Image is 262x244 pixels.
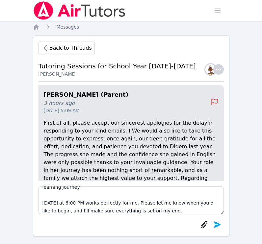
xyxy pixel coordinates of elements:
[44,90,211,99] h4: [PERSON_NAME] (Parent)
[57,24,79,30] a: Messages
[44,119,219,237] p: First of all, please accept our sincerest apologies for the delay in responding to your kind emai...
[39,71,196,77] div: [PERSON_NAME]
[33,24,229,30] nav: Breadcrumb
[208,64,224,75] button: Abdulkerim Tas
[44,99,211,107] span: 3 hours ago
[205,64,216,75] img: Abdulkerim Tas
[39,186,224,214] textarea: Good afternoon [PERSON_NAME]. Thank you so much for your kind words. I truly appreciate your mess...
[49,44,92,52] span: Back to Threads
[39,41,95,55] button: Back to Threads
[39,61,196,71] h2: Tutoring Sessions for School Year [DATE]-[DATE]
[33,1,126,20] img: Air Tutors
[44,107,211,114] span: [DATE] 5:09 AM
